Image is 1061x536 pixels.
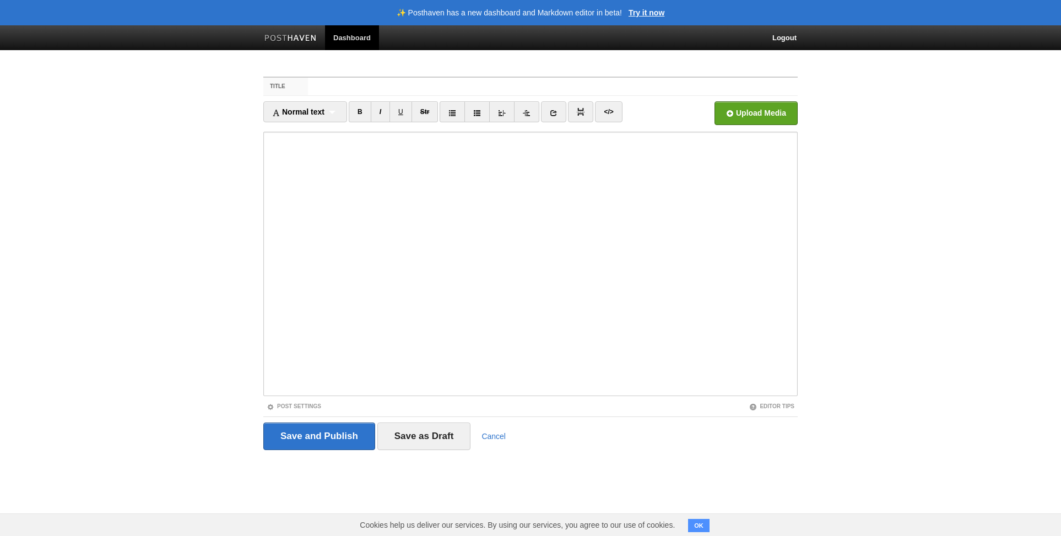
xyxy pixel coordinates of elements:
a: Dashboard [325,25,379,50]
button: OK [688,519,710,532]
a: </> [595,101,622,122]
input: Save and Publish [263,423,375,450]
a: Logout [764,25,805,50]
a: Post Settings [267,403,321,409]
del: Str [420,108,430,116]
label: Title [263,78,308,95]
span: Cookies help us deliver our services. By using our services, you agree to our use of cookies. [349,514,686,536]
a: Str [412,101,439,122]
span: Normal text [272,107,324,116]
a: Try it now [629,9,664,17]
a: B [349,101,371,122]
a: Cancel [481,432,506,441]
a: U [389,101,412,122]
input: Save as Draft [377,423,471,450]
a: I [371,101,390,122]
header: ✨ Posthaven has a new dashboard and Markdown editor in beta! [397,9,622,17]
img: pagebreak-icon.png [577,108,584,116]
a: Editor Tips [749,403,794,409]
img: Posthaven-bar [264,35,317,43]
